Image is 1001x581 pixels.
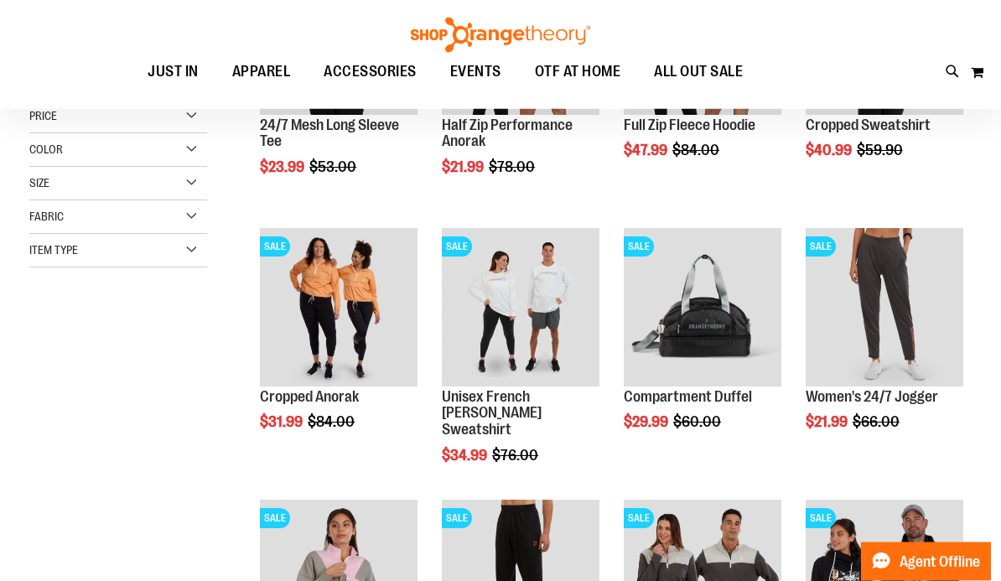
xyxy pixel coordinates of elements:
span: EVENTS [450,53,501,91]
span: $21.99 [442,159,486,176]
span: $40.99 [806,143,854,159]
span: $84.00 [308,414,357,431]
span: $60.00 [673,414,724,431]
a: Cropped Anorak primary imageSALE [260,229,418,389]
span: APPAREL [232,53,291,91]
span: $31.99 [260,414,305,431]
span: $23.99 [260,159,307,176]
a: Compartment Duffel [624,389,752,406]
span: SALE [806,237,836,257]
a: Compartment Duffel front SALE [624,229,781,389]
span: $84.00 [672,143,722,159]
a: Product image for 24/7 JoggerSALE [806,229,963,389]
span: $29.99 [624,414,671,431]
a: Cropped Anorak [260,389,359,406]
span: $76.00 [492,448,541,464]
span: $59.90 [857,143,905,159]
img: Product image for 24/7 Jogger [806,229,963,386]
span: OTF AT HOME [535,53,621,91]
span: SALE [442,237,472,257]
span: $34.99 [442,448,490,464]
span: Item Type [29,244,78,257]
a: Half Zip Performance Anorak [442,117,573,151]
span: SALE [624,237,654,257]
span: SALE [260,509,290,529]
img: Unisex French Terry Crewneck Sweatshirt primary image [442,229,599,386]
span: SALE [442,509,472,529]
a: Full Zip Fleece Hoodie [624,117,755,134]
img: Shop Orangetheory [408,18,593,53]
span: $47.99 [624,143,670,159]
span: ACCESSORIES [324,53,417,91]
span: Fabric [29,210,64,224]
span: $78.00 [489,159,537,176]
a: Cropped Sweatshirt [806,117,931,134]
div: product [252,220,426,474]
span: Size [29,177,49,190]
button: Agent Offline [861,542,991,581]
a: 24/7 Mesh Long Sleeve Tee [260,117,399,151]
div: product [797,220,972,474]
a: Unisex French Terry Crewneck Sweatshirt primary imageSALE [442,229,599,389]
span: $66.00 [853,414,902,431]
div: product [615,220,790,474]
span: SALE [260,237,290,257]
span: JUST IN [148,53,199,91]
span: ALL OUT SALE [654,53,743,91]
span: SALE [806,509,836,529]
span: Color [29,143,63,157]
span: Price [29,110,57,123]
img: Cropped Anorak primary image [260,229,418,386]
span: $53.00 [309,159,359,176]
span: $21.99 [806,414,850,431]
div: product [433,220,608,507]
img: Compartment Duffel front [624,229,781,386]
a: Women's 24/7 Jogger [806,389,938,406]
span: Agent Offline [900,554,980,570]
a: Unisex French [PERSON_NAME] Sweatshirt [442,389,542,439]
span: SALE [624,509,654,529]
